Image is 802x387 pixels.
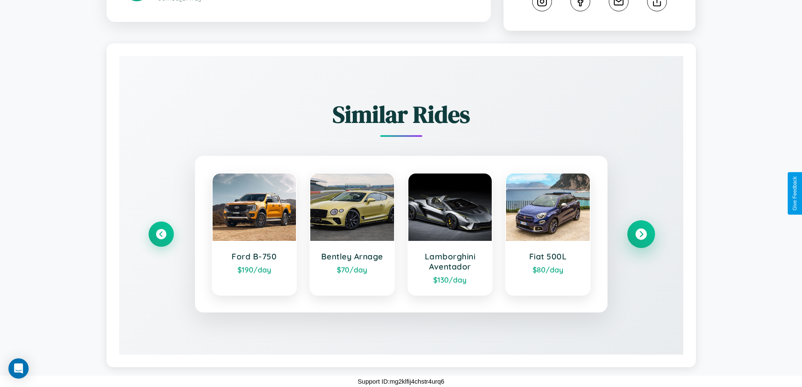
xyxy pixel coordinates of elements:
div: $ 190 /day [221,265,288,274]
div: $ 80 /day [514,265,581,274]
a: Lamborghini Aventador$130/day [408,173,493,296]
a: Bentley Arnage$70/day [309,173,395,296]
div: Give Feedback [792,176,798,211]
h3: Fiat 500L [514,251,581,262]
div: Open Intercom Messenger [8,358,29,379]
a: Ford B-750$190/day [212,173,297,296]
div: $ 70 /day [319,265,386,274]
h3: Bentley Arnage [319,251,386,262]
h2: Similar Rides [149,98,654,131]
h3: Ford B-750 [221,251,288,262]
p: Support ID: mg2klfij4chstr4urq6 [358,376,445,387]
a: Fiat 500L$80/day [505,173,591,296]
h3: Lamborghini Aventador [417,251,484,272]
div: $ 130 /day [417,275,484,284]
